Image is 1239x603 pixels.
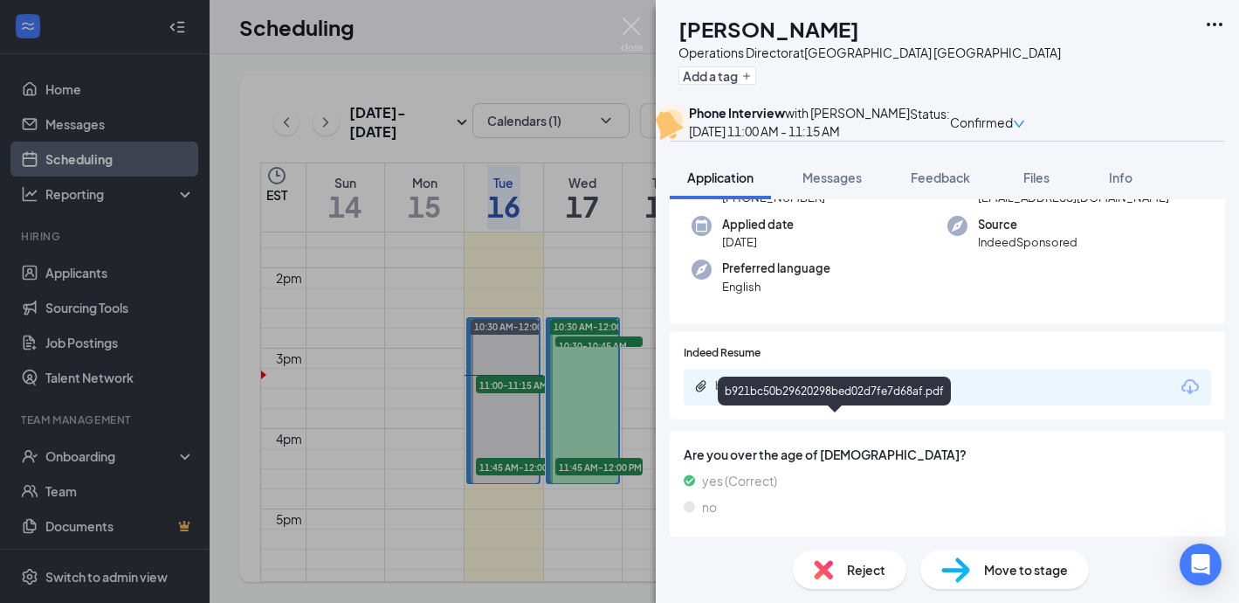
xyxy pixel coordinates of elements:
[1109,170,1132,185] span: Info
[1180,377,1201,398] svg: Download
[802,170,862,185] span: Messages
[722,278,830,295] span: English
[1180,544,1222,586] div: Open Intercom Messenger
[1023,170,1050,185] span: Files
[978,216,1077,233] span: Source
[718,377,951,405] div: b921bc50b29620298bed02d7fe7d68af.pdf
[722,233,794,251] span: [DATE]
[689,104,910,121] div: with [PERSON_NAME]
[702,497,717,516] span: no
[722,260,830,277] span: Preferred language
[684,345,761,362] span: Indeed Resume
[689,121,910,141] div: [DATE] 11:00 AM - 11:15 AM
[950,113,1013,132] span: Confirmed
[678,66,756,85] button: PlusAdd a tag
[678,14,859,44] h1: [PERSON_NAME]
[984,560,1068,579] span: Move to stage
[678,44,1061,61] div: Operations Director at [GEOGRAPHIC_DATA] [GEOGRAPHIC_DATA]
[722,216,794,233] span: Applied date
[694,379,708,393] svg: Paperclip
[1204,14,1225,35] svg: Ellipses
[687,170,754,185] span: Application
[910,104,950,141] div: Status :
[847,560,885,579] span: Reject
[689,105,785,121] b: Phone Interview
[715,379,960,393] div: b921bc50b29620298bed02d7fe7d68af.pdf
[694,379,977,396] a: Paperclipb921bc50b29620298bed02d7fe7d68af.pdf
[911,170,970,185] span: Feedback
[978,233,1077,251] span: IndeedSponsored
[702,471,777,490] span: yes (Correct)
[741,71,752,81] svg: Plus
[1013,118,1025,130] span: down
[684,445,1211,464] span: Are you over the age of [DEMOGRAPHIC_DATA]?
